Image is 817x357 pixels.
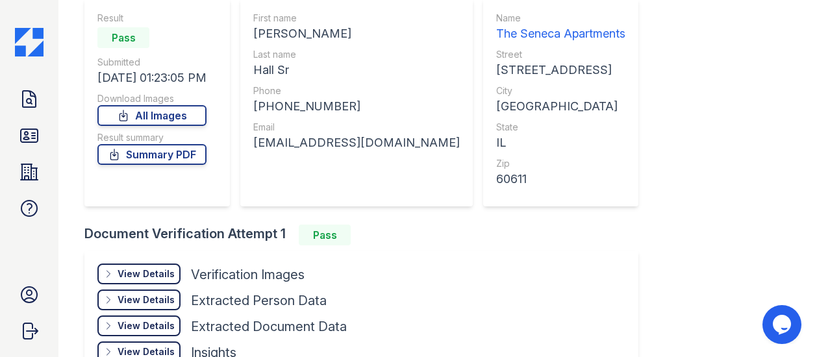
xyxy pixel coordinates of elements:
a: Name The Seneca Apartments [496,12,625,43]
div: IL [496,134,625,152]
div: [DATE] 01:23:05 PM [97,69,207,87]
div: [PERSON_NAME] [253,25,460,43]
div: View Details [118,319,175,332]
img: CE_Icon_Blue-c292c112584629df590d857e76928e9f676e5b41ef8f769ba2f05ee15b207248.png [15,28,44,56]
div: Email [253,121,460,134]
a: Summary PDF [97,144,207,165]
div: Verification Images [191,265,305,284]
div: State [496,121,625,134]
div: The Seneca Apartments [496,25,625,43]
div: First name [253,12,460,25]
a: All Images [97,105,207,126]
div: Zip [496,157,625,170]
div: [STREET_ADDRESS] [496,61,625,79]
div: 60611 [496,170,625,188]
div: Hall Sr [253,61,460,79]
div: View Details [118,293,175,306]
div: [PHONE_NUMBER] [253,97,460,116]
div: Document Verification Attempt 1 [84,225,649,245]
div: Download Images [97,92,207,105]
iframe: chat widget [762,305,804,344]
div: Result summary [97,131,207,144]
div: [GEOGRAPHIC_DATA] [496,97,625,116]
div: [EMAIL_ADDRESS][DOMAIN_NAME] [253,134,460,152]
div: City [496,84,625,97]
div: Street [496,48,625,61]
div: Phone [253,84,460,97]
div: Name [496,12,625,25]
div: View Details [118,267,175,280]
div: Extracted Person Data [191,291,327,310]
div: Last name [253,48,460,61]
div: Extracted Document Data [191,317,347,336]
div: Pass [97,27,149,48]
div: Submitted [97,56,207,69]
div: Result [97,12,207,25]
div: Pass [299,225,351,245]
